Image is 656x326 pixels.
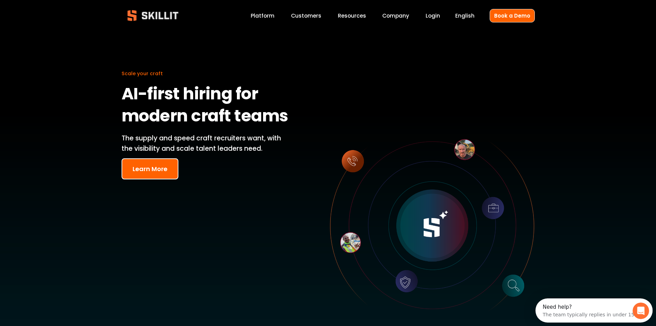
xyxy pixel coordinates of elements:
[122,158,178,179] button: Learn More
[3,3,124,22] div: Open Intercom Messenger
[338,11,366,20] a: folder dropdown
[455,11,475,20] div: language picker
[382,11,409,20] a: Company
[338,12,366,20] span: Resources
[122,81,288,131] strong: AI-first hiring for modern craft teams
[455,12,475,20] span: English
[291,11,321,20] a: Customers
[535,298,653,323] iframe: Intercom live chat discovery launcher
[490,9,535,22] a: Book a Demo
[7,6,104,11] div: Need help?
[122,133,292,154] p: The supply and speed craft recruiters want, with the visibility and scale talent leaders need.
[7,11,104,19] div: The team typically replies in under 15m
[426,11,440,20] a: Login
[122,5,184,26] img: Skillit
[122,70,163,77] span: Scale your craft
[251,11,274,20] a: Platform
[633,303,649,319] iframe: Intercom live chat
